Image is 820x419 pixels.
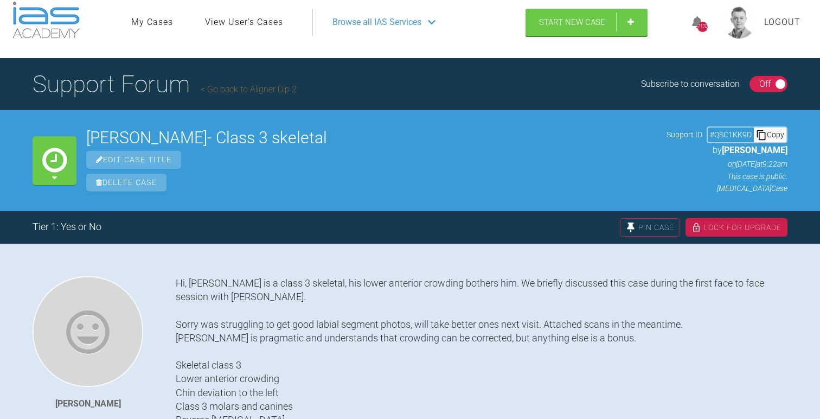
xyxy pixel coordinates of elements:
p: by [667,143,787,157]
span: Support ID [667,129,702,141]
img: profile.png [723,6,755,39]
span: Edit Case Title [86,151,181,169]
p: This case is public. [667,170,787,182]
a: View User's Cases [205,15,283,29]
a: My Cases [131,15,173,29]
h1: Support Forum [33,65,297,103]
p: [MEDICAL_DATA] Case [667,182,787,194]
div: Pin Case [620,218,680,237]
div: Subscribe to conversation [641,77,740,91]
img: lock.6dc949b6.svg [691,223,701,232]
p: on [DATE] at 9:22am [667,158,787,170]
div: Lock For Upgrade [686,218,787,237]
div: Off [759,77,771,91]
a: Start New Case [526,9,648,36]
span: Start New Case [539,17,605,27]
a: Go back to Aligner Dip 2 [201,84,297,94]
span: Delete Case [86,174,166,192]
span: Browse all IAS Services [332,15,421,29]
h2: [PERSON_NAME]- Class 3 skeletal [86,130,657,146]
span: [PERSON_NAME] [722,145,787,155]
img: Ratna Ankilla [33,276,143,387]
img: logo-light.3e3ef733.png [12,2,80,39]
div: 7132 [697,22,708,32]
div: Tier 1: Yes or No [33,219,101,235]
div: [PERSON_NAME] [55,397,121,411]
div: Copy [754,128,786,142]
a: Logout [764,15,800,29]
img: pin.fff216dc.svg [626,223,636,232]
div: # QSC1KK9D [708,129,754,141]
